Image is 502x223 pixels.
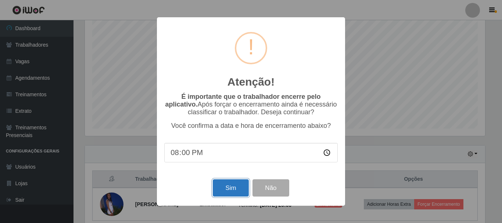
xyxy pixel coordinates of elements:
p: Após forçar o encerramento ainda é necessário classificar o trabalhador. Deseja continuar? [164,93,338,116]
h2: Atenção! [227,75,275,89]
b: É importante que o trabalhador encerre pelo aplicativo. [165,93,320,108]
button: Não [252,179,289,197]
p: Você confirma a data e hora de encerramento abaixo? [164,122,338,130]
button: Sim [213,179,248,197]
